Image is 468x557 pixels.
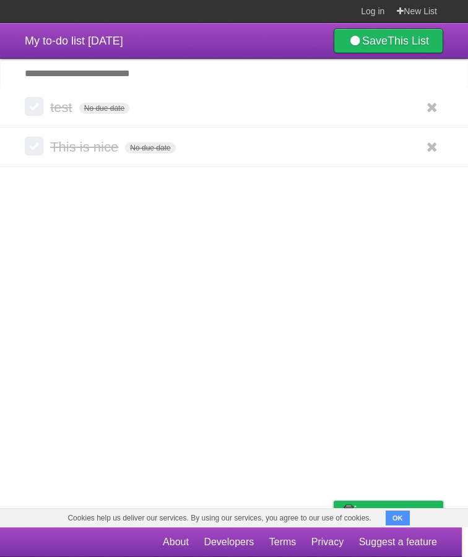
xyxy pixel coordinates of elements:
a: Privacy [311,530,344,554]
span: No due date [79,103,129,114]
span: This is nice [50,139,121,155]
a: Buy me a coffee [334,501,443,524]
a: Suggest a feature [359,530,437,554]
span: My to-do list [DATE] [25,35,123,47]
b: This List [388,35,429,47]
span: No due date [125,142,175,153]
span: test [50,100,75,115]
a: SaveThis List [334,28,443,53]
label: Done [25,137,43,155]
img: Buy me a coffee [340,501,357,522]
a: Developers [204,530,254,554]
a: About [163,530,189,554]
button: OK [386,511,410,525]
span: Buy me a coffee [360,501,437,523]
span: Cookies help us deliver our services. By using our services, you agree to our use of cookies. [55,509,383,527]
a: Terms [269,530,297,554]
label: Done [25,97,43,116]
